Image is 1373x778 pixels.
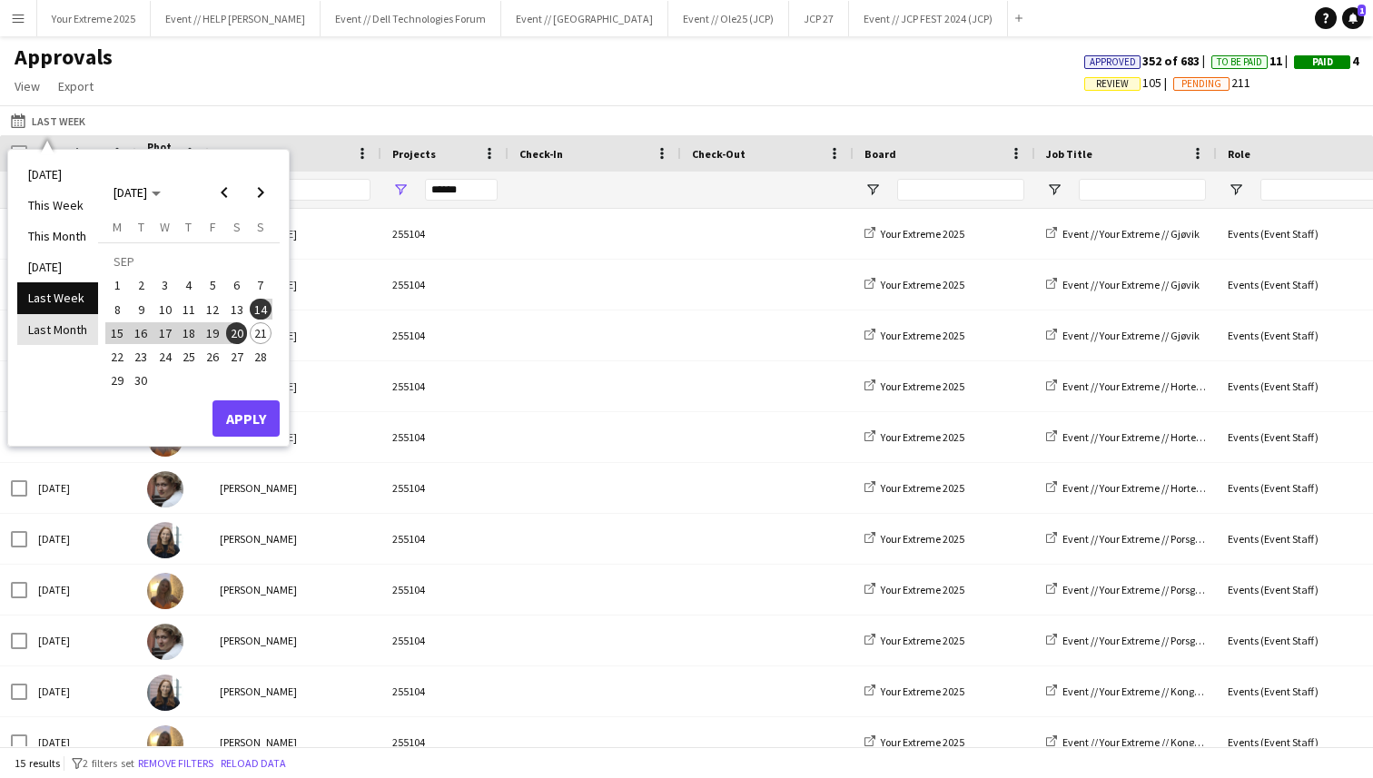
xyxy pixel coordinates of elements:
[1046,278,1200,291] a: Event // Your Extreme // Gjøvik
[177,321,201,345] button: 18-09-2025
[201,298,224,321] button: 12-09-2025
[381,463,509,513] div: 255104
[151,1,321,36] button: Event // HELP [PERSON_NAME]
[864,684,964,698] a: Your Extreme 2025
[425,179,498,201] input: Projects Filter Input
[242,174,279,211] button: Next month
[209,616,381,665] div: [PERSON_NAME]
[252,179,370,201] input: Name Filter Input
[153,273,177,297] button: 03-09-2025
[1046,147,1092,161] span: Job Title
[106,275,128,297] span: 1
[224,321,248,345] button: 20-09-2025
[147,140,176,167] span: Photo
[131,322,153,344] span: 16
[185,219,192,235] span: T
[1062,532,1259,546] span: Event // Your Extreme // Porsgrunn & Horten
[881,532,964,546] span: Your Extreme 2025
[1046,583,1259,596] a: Event // Your Extreme // Porsgrunn & Horten
[1046,430,1241,444] a: Event // Your Extreme // Horten & Gjøvik
[220,147,249,161] span: Name
[864,430,964,444] a: Your Extreme 2025
[519,147,563,161] span: Check-In
[224,345,248,369] button: 27-09-2025
[51,74,101,98] a: Export
[129,369,153,392] button: 30-09-2025
[217,753,290,773] button: Reload data
[113,219,122,235] span: M
[178,275,200,297] span: 4
[1342,7,1364,29] a: 1
[209,717,381,767] div: [PERSON_NAME]
[864,735,964,749] a: Your Extreme 2025
[381,717,509,767] div: 255104
[209,463,381,513] div: [PERSON_NAME]
[17,221,98,251] li: This Month
[209,565,381,615] div: [PERSON_NAME]
[147,725,183,762] img: Emily Fjellheim
[381,209,509,259] div: 255104
[1046,481,1241,495] a: Event // Your Extreme // Horten & Gjøvik
[881,430,964,444] span: Your Extreme 2025
[201,273,224,297] button: 05-09-2025
[27,565,136,615] div: [DATE]
[177,298,201,321] button: 11-09-2025
[27,717,136,767] div: [DATE]
[201,321,224,345] button: 19-09-2025
[864,147,896,161] span: Board
[789,1,849,36] button: JCP 27
[147,573,183,609] img: Emily Fjellheim
[881,329,964,342] span: Your Extreme 2025
[106,322,128,344] span: 15
[1294,53,1358,69] span: 4
[27,616,136,665] div: [DATE]
[226,275,248,297] span: 6
[106,299,128,320] span: 8
[1062,634,1259,647] span: Event // Your Extreme // Porsgrunn & Horten
[250,322,272,344] span: 21
[106,346,128,368] span: 22
[864,182,881,198] button: Open Filter Menu
[58,78,94,94] span: Export
[210,219,216,235] span: F
[1084,74,1173,91] span: 105
[106,176,168,209] button: Choose month and year
[105,250,272,273] td: SEP
[224,298,248,321] button: 13-09-2025
[177,345,201,369] button: 25-09-2025
[224,273,248,297] button: 06-09-2025
[1173,74,1250,91] span: 211
[131,370,153,392] span: 30
[201,345,224,369] button: 26-09-2025
[105,298,129,321] button: 08-09-2025
[249,273,272,297] button: 07-09-2025
[692,147,746,161] span: Check-Out
[1062,227,1200,241] span: Event // Your Extreme // Gjøvik
[897,179,1024,201] input: Board Filter Input
[147,675,183,711] img: Helene Sofie Braaten
[1312,56,1333,68] span: Paid
[864,481,964,495] a: Your Extreme 2025
[37,1,151,36] button: Your Extreme 2025
[209,209,381,259] div: [PERSON_NAME]
[1062,379,1241,393] span: Event // Your Extreme // Horten & Gjøvik
[864,278,964,291] a: Your Extreme 2025
[154,275,176,297] span: 3
[501,1,668,36] button: Event // [GEOGRAPHIC_DATA]
[131,299,153,320] span: 9
[153,345,177,369] button: 24-09-2025
[27,463,136,513] div: [DATE]
[131,275,153,297] span: 2
[129,345,153,369] button: 23-09-2025
[849,1,1008,36] button: Event // JCP FEST 2024 (JCP)
[881,735,964,749] span: Your Extreme 2025
[154,346,176,368] span: 24
[881,634,964,647] span: Your Extreme 2025
[1062,278,1200,291] span: Event // Your Extreme // Gjøvik
[864,227,964,241] a: Your Extreme 2025
[1046,532,1259,546] a: Event // Your Extreme // Porsgrunn & Horten
[202,275,223,297] span: 5
[209,666,381,716] div: [PERSON_NAME]
[129,321,153,345] button: 16-09-2025
[249,345,272,369] button: 28-09-2025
